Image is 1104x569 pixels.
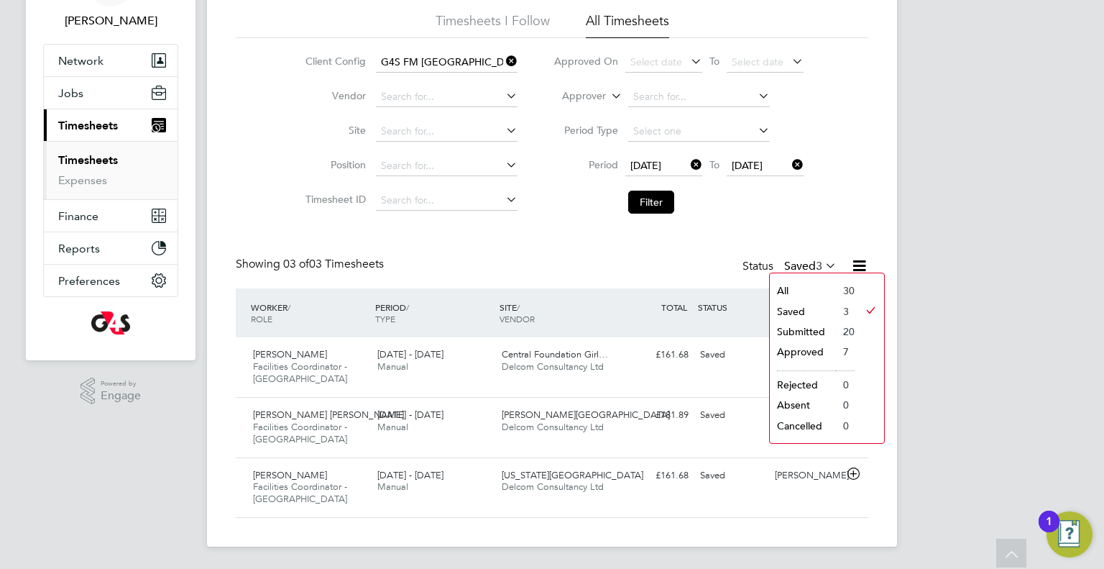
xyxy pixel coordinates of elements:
span: 03 Timesheets [283,257,384,271]
span: Delcom Consultancy Ltd [502,421,604,433]
li: Submitted [770,322,836,342]
input: Select one [628,122,770,142]
li: 30 [836,281,855,301]
li: Absent [770,395,836,415]
button: Network [44,45,178,76]
button: Open Resource Center, 1 new notification [1046,511,1092,557]
span: [DATE] [630,159,661,172]
span: Manual [377,481,408,493]
span: / [287,301,290,313]
label: Timesheet ID [301,193,366,206]
span: Engage [101,390,141,402]
div: PERIOD [372,294,496,332]
input: Search for... [376,191,517,211]
span: Delcom Consultancy Ltd [502,360,604,373]
li: 7 [836,342,855,362]
li: Timesheets I Follow [436,12,550,38]
div: 1 [1046,522,1052,540]
span: TOTAL [661,301,687,313]
input: Search for... [376,156,517,176]
a: Powered byEngage [80,378,142,405]
a: Timesheets [58,153,118,167]
input: Search for... [628,87,770,107]
span: Select date [630,55,682,68]
div: Status [742,257,839,277]
div: £161.68 [620,464,694,488]
li: 3 [836,301,855,322]
label: Site [301,124,366,137]
button: Filter [628,191,674,214]
span: [DATE] - [DATE] [377,469,443,481]
span: Manual [377,360,408,373]
span: Facilities Coordinator - [GEOGRAPHIC_DATA] [253,481,347,505]
span: [PERSON_NAME][GEOGRAPHIC_DATA] [502,409,670,421]
li: Saved [770,301,836,322]
div: Showing [236,257,387,272]
div: STATUS [694,294,769,320]
input: Search for... [376,53,517,73]
div: [PERSON_NAME] [769,464,844,488]
label: Period Type [553,124,618,137]
span: [US_STATE][GEOGRAPHIC_DATA] [502,469,643,481]
button: Preferences [44,265,178,296]
span: Select date [732,55,783,68]
span: Timesheets [58,119,118,132]
li: All [770,281,836,301]
label: Client Config [301,55,366,68]
span: Preferences [58,274,120,288]
span: Network [58,54,103,68]
span: dharmisha gohil [43,12,178,29]
li: Approved [770,342,836,362]
input: Search for... [376,87,517,107]
span: Reports [58,242,100,255]
span: / [517,301,520,313]
span: TYPE [375,313,395,324]
span: Facilities Coordinator - [GEOGRAPHIC_DATA] [253,421,347,445]
span: [DATE] - [DATE] [377,409,443,421]
div: Saved [694,343,769,367]
img: g4s-logo-retina.png [91,311,130,334]
span: [PERSON_NAME] [253,469,327,481]
span: 3 [816,259,822,273]
span: [PERSON_NAME] [253,348,327,360]
button: Timesheets [44,109,178,141]
label: Approved On [553,55,618,68]
span: ROLE [251,313,272,324]
label: Saved [784,259,837,273]
li: 0 [836,395,855,415]
span: / [406,301,409,313]
li: Cancelled [770,416,836,436]
button: Finance [44,200,178,232]
span: VENDOR [500,313,535,324]
li: Rejected [770,375,836,395]
input: Search for... [376,122,517,142]
a: Go to home page [43,311,178,334]
li: All Timesheets [586,12,669,38]
span: Manual [377,421,408,433]
span: [DATE] [732,159,763,172]
label: Vendor [301,89,366,102]
span: Powered by [101,378,141,390]
div: WORKER [247,294,372,332]
button: Reports [44,232,178,264]
div: £181.89 [620,404,694,427]
label: Approver [541,89,606,104]
span: [PERSON_NAME] [PERSON_NAME] [253,409,404,421]
span: Facilities Coordinator - [GEOGRAPHIC_DATA] [253,360,347,385]
span: 03 of [283,257,309,271]
div: Timesheets [44,141,178,199]
span: Finance [58,209,98,223]
span: Delcom Consultancy Ltd [502,481,604,493]
li: 20 [836,322,855,342]
a: Expenses [58,173,107,187]
li: 0 [836,375,855,395]
button: Jobs [44,77,178,109]
li: 0 [836,416,855,436]
div: £161.68 [620,343,694,367]
label: Position [301,158,366,171]
label: Period [553,158,618,171]
div: Saved [694,404,769,427]
span: To [705,155,724,174]
span: To [705,52,724,70]
span: Central Foundation Girl… [502,348,608,360]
